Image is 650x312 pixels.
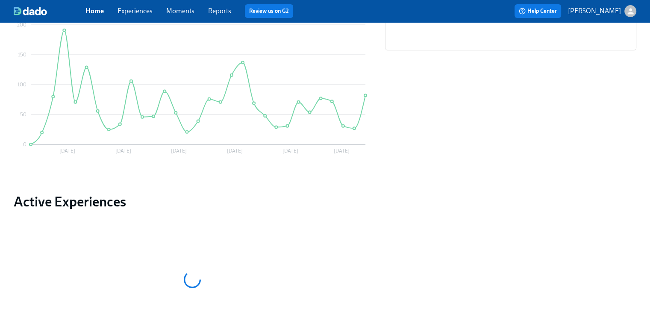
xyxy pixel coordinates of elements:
tspan: [DATE] [115,148,131,154]
a: Review us on G2 [249,7,289,15]
p: [PERSON_NAME] [568,6,621,16]
tspan: [DATE] [227,148,243,154]
tspan: 150 [18,52,26,58]
tspan: 200 [17,22,26,28]
tspan: [DATE] [171,148,187,154]
a: Reports [208,7,231,15]
img: dado [14,7,47,15]
a: Active Experiences [14,193,371,210]
button: Help Center [515,4,561,18]
a: Home [85,7,104,15]
a: Experiences [118,7,153,15]
span: Help Center [519,7,557,15]
tspan: [DATE] [59,148,75,154]
button: [PERSON_NAME] [568,5,636,17]
tspan: [DATE] [334,148,350,154]
button: Review us on G2 [245,4,293,18]
tspan: 0 [23,141,26,147]
a: dado [14,7,85,15]
tspan: [DATE] [282,148,298,154]
tspan: 100 [18,82,26,88]
a: Moments [166,7,194,15]
tspan: 50 [20,112,26,118]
